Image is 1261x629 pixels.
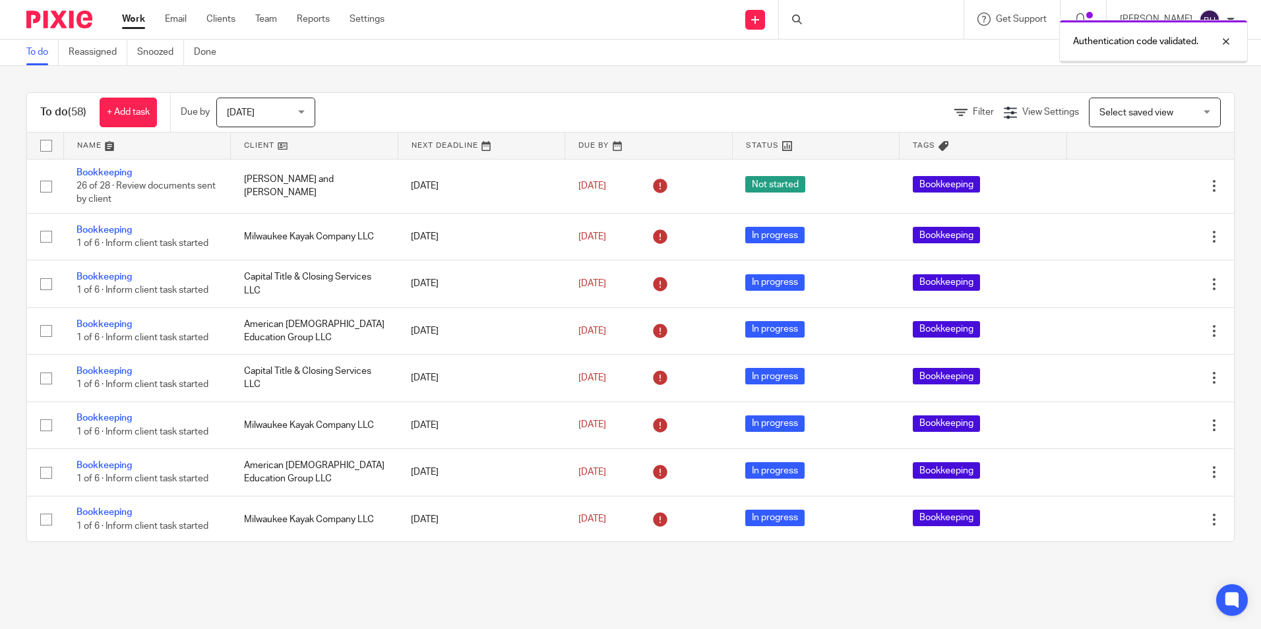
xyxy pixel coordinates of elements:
img: svg%3E [1199,9,1220,30]
h1: To do [40,105,86,119]
span: In progress [745,462,805,479]
span: [DATE] [578,373,606,382]
a: Bookkeeping [77,168,132,177]
a: Team [255,13,277,26]
p: Authentication code validated. [1073,35,1198,48]
p: Due by [181,105,210,119]
span: 1 of 6 · Inform client task started [77,286,208,295]
span: Bookkeeping [913,415,980,432]
a: Bookkeeping [77,461,132,470]
td: [DATE] [398,260,565,307]
td: Milwaukee Kayak Company LLC [231,402,398,448]
span: 1 of 6 · Inform client task started [77,474,208,483]
a: Email [165,13,187,26]
span: In progress [745,510,805,526]
span: Filter [973,107,994,117]
span: 1 of 6 · Inform client task started [77,522,208,531]
a: Bookkeeping [77,272,132,282]
span: In progress [745,368,805,384]
span: [DATE] [227,108,255,117]
td: American [DEMOGRAPHIC_DATA] Education Group LLC [231,449,398,496]
a: Bookkeeping [77,225,132,235]
a: Clients [206,13,235,26]
a: Bookkeeping [77,320,132,329]
span: In progress [745,415,805,432]
span: Bookkeeping [913,368,980,384]
a: Bookkeeping [77,413,132,423]
td: Capital Title & Closing Services LLC [231,260,398,307]
td: [DATE] [398,213,565,260]
td: [DATE] [398,355,565,402]
span: [DATE] [578,279,606,288]
span: [DATE] [578,515,606,524]
span: Bookkeeping [913,462,980,479]
span: 26 of 28 · Review documents sent by client [77,181,216,204]
td: Milwaukee Kayak Company LLC [231,213,398,260]
span: 1 of 6 · Inform client task started [77,333,208,342]
td: [DATE] [398,402,565,448]
span: [DATE] [578,421,606,430]
span: 1 of 6 · Inform client task started [77,239,208,248]
td: American [DEMOGRAPHIC_DATA] Education Group LLC [231,307,398,354]
span: [DATE] [578,326,606,336]
a: Settings [350,13,384,26]
td: [PERSON_NAME] and [PERSON_NAME] [231,159,398,213]
span: Tags [913,142,935,149]
span: Not started [745,176,805,193]
span: Bookkeeping [913,227,980,243]
span: Select saved view [1099,108,1173,117]
a: Snoozed [137,40,184,65]
span: View Settings [1022,107,1079,117]
span: In progress [745,227,805,243]
span: [DATE] [578,467,606,477]
td: [DATE] [398,496,565,543]
a: Reassigned [69,40,127,65]
span: 1 of 6 · Inform client task started [77,427,208,436]
span: (58) [68,107,86,117]
a: Reports [297,13,330,26]
span: In progress [745,274,805,291]
span: In progress [745,321,805,338]
a: Bookkeeping [77,508,132,517]
a: Bookkeeping [77,367,132,376]
td: Capital Title & Closing Services LLC [231,355,398,402]
a: + Add task [100,98,157,127]
span: 1 of 6 · Inform client task started [77,380,208,390]
td: [DATE] [398,159,565,213]
a: Done [194,40,226,65]
span: Bookkeeping [913,510,980,526]
span: Bookkeeping [913,176,980,193]
span: [DATE] [578,232,606,241]
span: Bookkeeping [913,274,980,291]
span: Bookkeeping [913,321,980,338]
span: [DATE] [578,181,606,191]
a: To do [26,40,59,65]
td: [DATE] [398,449,565,496]
img: Pixie [26,11,92,28]
td: Milwaukee Kayak Company LLC [231,496,398,543]
a: Work [122,13,145,26]
td: [DATE] [398,307,565,354]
